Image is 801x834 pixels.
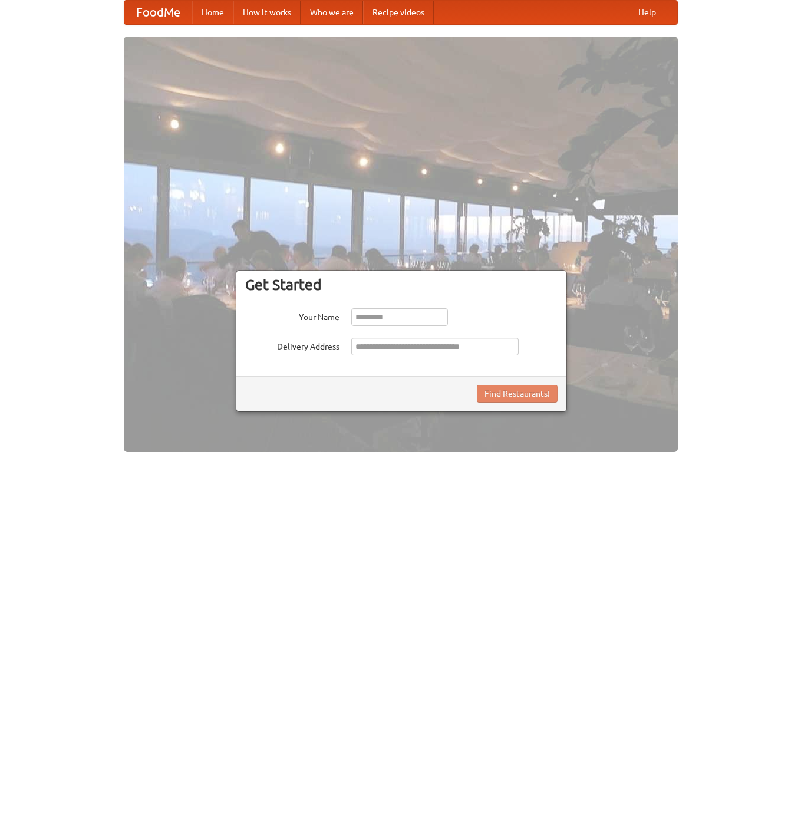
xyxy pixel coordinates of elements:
[477,385,558,403] button: Find Restaurants!
[233,1,301,24] a: How it works
[245,276,558,294] h3: Get Started
[245,308,339,323] label: Your Name
[124,1,192,24] a: FoodMe
[245,338,339,352] label: Delivery Address
[363,1,434,24] a: Recipe videos
[192,1,233,24] a: Home
[301,1,363,24] a: Who we are
[629,1,665,24] a: Help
